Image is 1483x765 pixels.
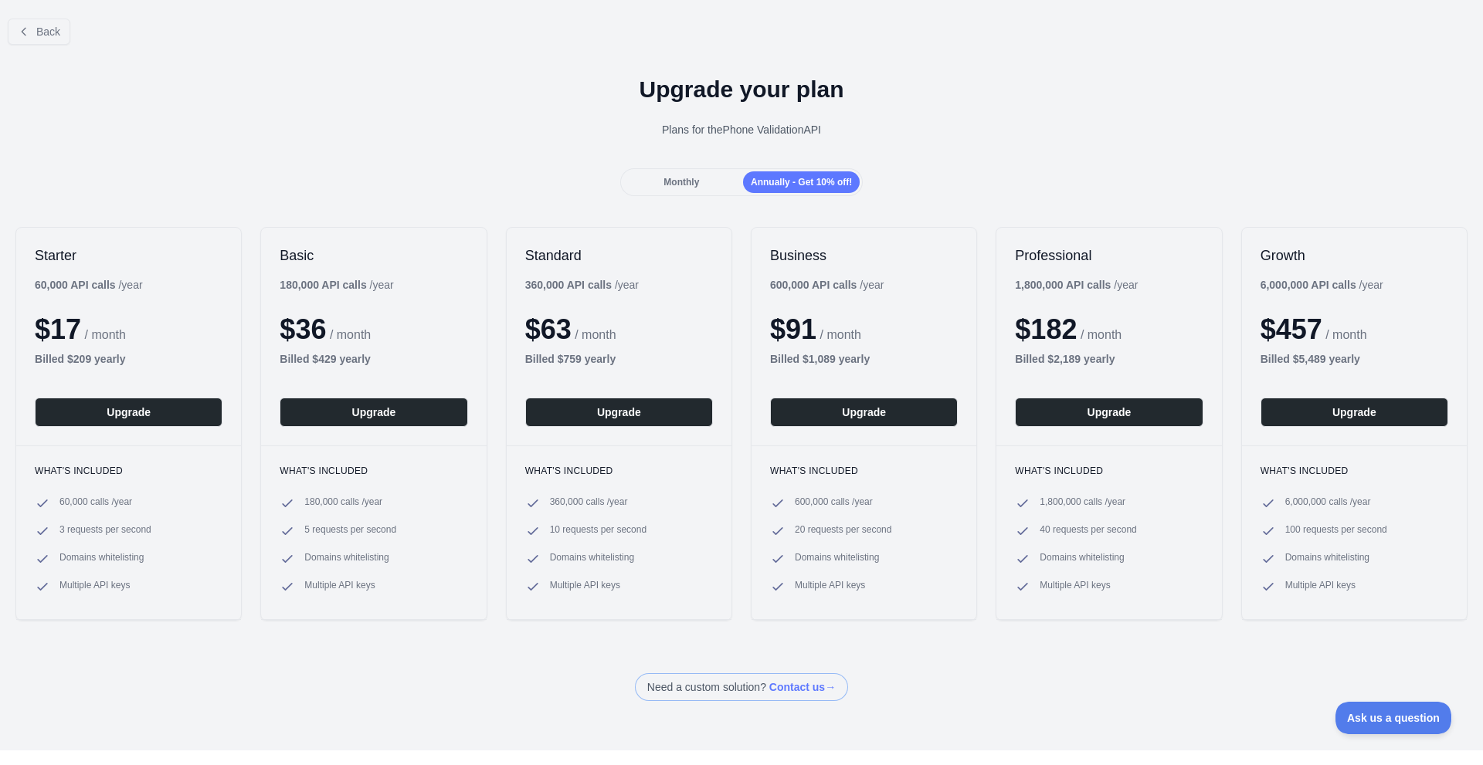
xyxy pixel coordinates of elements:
[770,277,884,293] div: / year
[1015,279,1111,291] b: 1,800,000 API calls
[525,246,713,265] h2: Standard
[770,246,958,265] h2: Business
[770,313,816,345] span: $ 91
[1335,702,1452,734] iframe: Toggle Customer Support
[1015,246,1203,265] h2: Professional
[525,277,639,293] div: / year
[525,279,612,291] b: 360,000 API calls
[1015,313,1077,345] span: $ 182
[1015,277,1138,293] div: / year
[770,279,857,291] b: 600,000 API calls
